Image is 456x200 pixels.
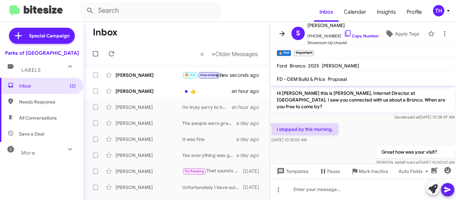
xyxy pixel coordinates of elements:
span: [PERSON_NAME] [307,21,379,29]
span: [DATE] 10:32:05 AM [271,137,307,142]
div: a day ago [236,136,264,143]
button: Templates [270,165,314,177]
span: Auto Fields [399,165,431,177]
span: Older Messages [215,50,258,58]
span: [PHONE_NUMBER] [307,29,379,39]
span: » [212,50,215,58]
span: S [296,28,300,39]
div: The people were great, the experience was horrible though. Many miscommunications and inaccurate ... [182,120,236,127]
span: said at [408,115,419,120]
button: Next [208,47,262,61]
div: It was fine [182,136,236,143]
span: Try Pausing [185,169,204,173]
div: [PERSON_NAME] [116,168,182,175]
button: Auto Fields [393,165,436,177]
button: Apply Tags [379,28,425,40]
span: Save a Deal [19,131,44,137]
div: [PERSON_NAME] [116,120,182,127]
div: TH [433,5,444,16]
button: Previous [196,47,208,61]
div: an hour ago [232,104,264,111]
span: Templates [275,165,308,177]
div: [PERSON_NAME] [116,72,182,78]
div: [PERSON_NAME] [116,136,182,143]
span: [PERSON_NAME] [322,63,359,69]
div: a day ago [236,120,264,127]
a: Insights [372,2,401,22]
div: [PERSON_NAME] [116,88,182,94]
div: [PERSON_NAME] [116,184,182,191]
a: Copy Number [344,33,379,38]
span: Proposal [328,76,347,82]
a: Inbox [314,2,338,22]
div: That sounds great! If you have any questions or decide to move forward, feel free to reach out. W... [182,167,243,175]
button: Pause [314,165,346,177]
span: Bronco [290,63,305,69]
button: TH [427,5,449,16]
div: a day ago [236,152,264,159]
h1: Inbox [93,27,118,38]
span: Inbox [19,82,76,89]
span: Special Campaign [29,32,69,39]
span: (2) [70,82,76,89]
p: Hi [PERSON_NAME] this is [PERSON_NAME], Internet Director at [GEOGRAPHIC_DATA]. I saw you connect... [271,87,455,113]
span: 🔥 Hot [185,73,196,77]
div: Unfortunately I have sold the navigator recently [182,184,243,191]
div: [PERSON_NAME] [116,152,182,159]
input: Search [81,3,221,19]
div: [PERSON_NAME] [116,104,182,111]
div: [DATE] [243,168,264,175]
span: Labels [21,67,41,73]
span: Pause [327,165,340,177]
span: All Conversations [19,115,57,121]
span: FD - OEM Build & Price [277,76,325,82]
span: Apply Tags [395,28,419,40]
span: [PERSON_NAME] [DATE] 10:50:52 AM [376,160,455,165]
span: Needs Response [19,98,76,105]
span: More [21,150,35,156]
span: Important [200,73,218,77]
div: I’m truly sorry to hear about your recent experience. That’s not the level of service we strive t... [182,104,232,111]
span: Ford [277,63,287,69]
p: I stopped by this morning. [271,123,338,135]
div: [DATE] [243,184,264,191]
small: 🔥 Hot [277,50,291,56]
div: Yes everything was good. Just couldn't get numbers to line up. [182,152,236,159]
span: « [200,50,204,58]
span: Sender [DATE] 10:28:49 AM [395,115,455,120]
a: Profile [401,2,427,22]
div: a few seconds ago [224,72,264,78]
span: Mark Inactive [359,165,388,177]
div: Parks of [GEOGRAPHIC_DATA] [5,50,79,56]
a: Special Campaign [9,28,75,44]
div: 👍 [182,88,232,94]
span: Showroom Up Unsold [307,39,379,46]
p: Great how was your visit? [376,146,455,158]
small: Important [294,50,314,56]
button: Mark Inactive [346,165,394,177]
a: Calendar [338,2,372,22]
nav: Page navigation example [197,47,262,61]
span: 2025 [308,63,319,69]
span: said at [407,160,419,165]
div: Thank you [182,71,224,79]
div: an hour ago [232,88,264,94]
